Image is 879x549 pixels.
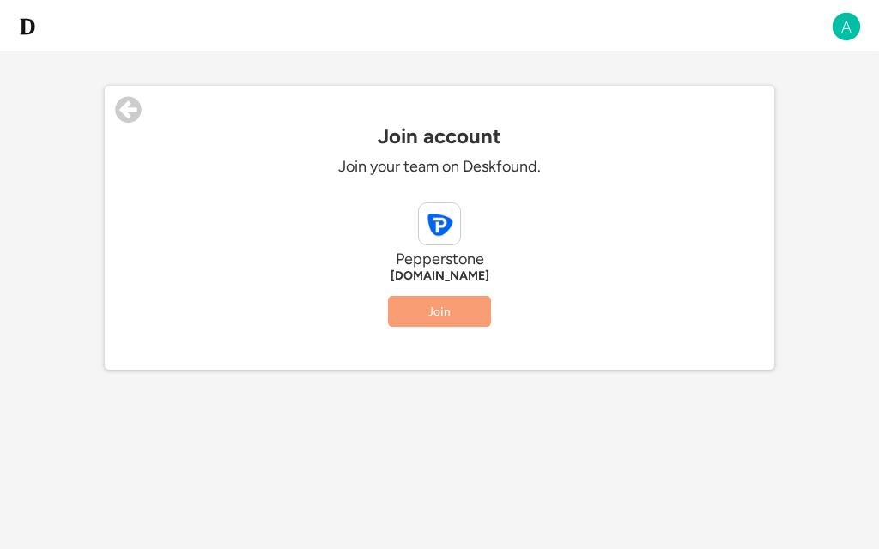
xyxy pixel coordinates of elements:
[17,16,38,37] img: d-whitebg.png
[105,124,774,148] div: Join account
[182,269,697,283] div: [DOMAIN_NAME]
[388,296,491,327] button: Join
[831,11,862,42] img: A.png
[419,203,460,244] img: pepperstone.com
[182,157,697,177] div: Join your team on Deskfound.
[182,250,697,269] div: Pepperstone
